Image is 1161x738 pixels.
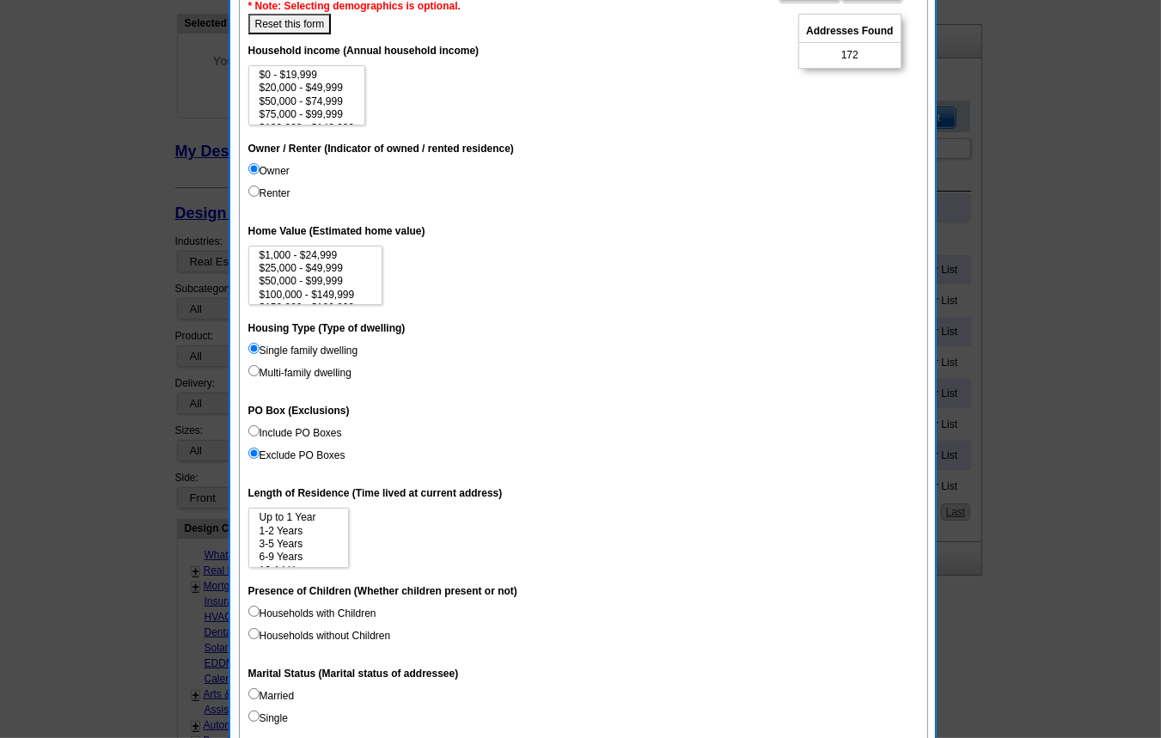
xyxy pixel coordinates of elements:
label: Home Value (Estimated home value) [248,223,425,239]
label: Renter [248,186,290,201]
input: Single family dwelling [248,343,260,354]
option: 6-9 Years [258,551,339,564]
label: Length of Residence (Time lived at current address) [248,485,503,501]
span: 172 [841,47,859,63]
label: Single [248,711,288,726]
option: Up to 1 Year [258,511,339,524]
option: $75,000 - $99,999 [258,108,357,121]
input: Households without Children [248,628,260,639]
label: Include PO Boxes [248,425,342,441]
option: $25,000 - $49,999 [258,262,374,275]
input: Married [248,688,260,699]
option: $150,000 - $199,999 [258,302,374,314]
input: Exclude PO Boxes [248,448,260,459]
input: Single [248,711,260,722]
label: Exclude PO Boxes [248,448,345,463]
input: Include PO Boxes [248,425,260,436]
label: Households without Children [248,628,391,643]
button: Reset this form [248,14,332,34]
option: $1,000 - $24,999 [258,249,374,262]
input: Households with Children [248,606,260,617]
option: $50,000 - $74,999 [258,95,357,108]
label: Multi-family dwelling [248,365,351,381]
option: 10-14 Years [258,564,339,577]
input: Multi-family dwelling [248,365,260,376]
label: Married [248,688,295,704]
option: 3-5 Years [258,538,339,551]
option: $20,000 - $49,999 [258,82,357,95]
span: Addresses Found [799,20,900,43]
label: Presence of Children (Whether children present or not) [248,583,517,599]
label: Owner [248,163,290,179]
label: Owner / Renter (Indicator of owned / rented residence) [248,141,514,156]
input: Renter [248,186,260,197]
option: 1-2 Years [258,525,339,538]
label: PO Box (Exclusions) [248,403,350,418]
label: Marital Status (Marital status of addressee) [248,666,459,681]
option: $100,000 - $149,999 [258,122,357,135]
option: $100,000 - $149,999 [258,289,374,302]
label: Housing Type (Type of dwelling) [248,320,406,336]
option: $0 - $19,999 [258,69,357,82]
input: Owner [248,163,260,174]
label: Single family dwelling [248,343,358,358]
label: Households with Children [248,606,376,621]
iframe: LiveChat chat widget [817,339,1161,738]
option: $50,000 - $99,999 [258,275,374,288]
label: Household income (Annual household income) [248,43,480,58]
